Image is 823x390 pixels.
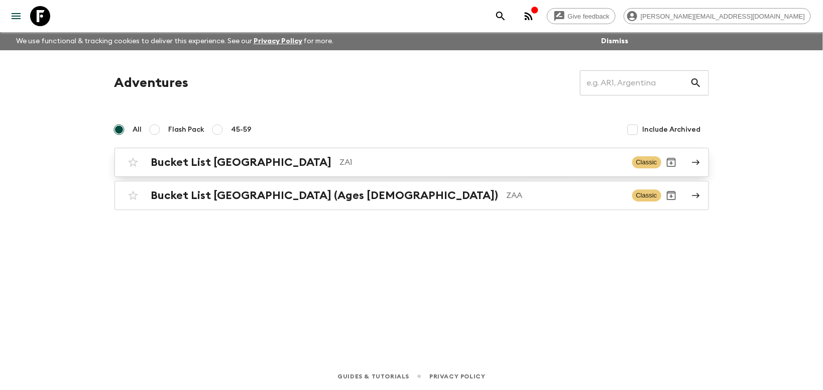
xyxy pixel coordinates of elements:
[580,69,690,97] input: e.g. AR1, Argentina
[151,189,499,202] h2: Bucket List [GEOGRAPHIC_DATA] (Ages [DEMOGRAPHIC_DATA])
[661,152,681,172] button: Archive
[599,34,631,48] button: Dismiss
[169,125,205,135] span: Flash Pack
[429,371,485,382] a: Privacy Policy
[231,125,252,135] span: 45-59
[643,125,701,135] span: Include Archived
[337,371,409,382] a: Guides & Tutorials
[624,8,811,24] div: [PERSON_NAME][EMAIL_ADDRESS][DOMAIN_NAME]
[632,189,661,202] span: Classic
[12,32,338,50] p: We use functional & tracking cookies to deliver this experience. See our for more.
[661,185,681,206] button: Archive
[507,189,624,202] p: ZAA
[635,13,810,20] span: [PERSON_NAME][EMAIL_ADDRESS][DOMAIN_NAME]
[151,156,332,169] h2: Bucket List [GEOGRAPHIC_DATA]
[491,6,511,26] button: search adventures
[6,6,26,26] button: menu
[562,13,615,20] span: Give feedback
[340,156,624,168] p: ZA1
[547,8,616,24] a: Give feedback
[114,148,709,177] a: Bucket List [GEOGRAPHIC_DATA]ZA1ClassicArchive
[632,156,661,168] span: Classic
[254,38,302,45] a: Privacy Policy
[133,125,142,135] span: All
[114,73,189,93] h1: Adventures
[114,181,709,210] a: Bucket List [GEOGRAPHIC_DATA] (Ages [DEMOGRAPHIC_DATA])ZAAClassicArchive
